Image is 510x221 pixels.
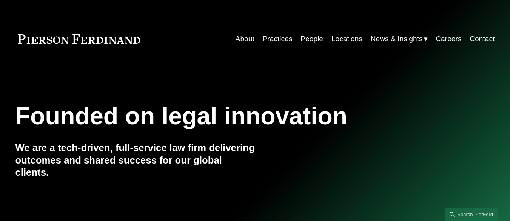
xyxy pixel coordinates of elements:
a: About [236,32,254,46]
span: News & Insights [371,32,423,46]
a: People [300,32,323,46]
a: Search this site [445,208,498,221]
a: Contact [470,32,495,46]
a: Locations [331,32,362,46]
h1: Founded on legal innovation [15,102,415,130]
a: folder dropdown [371,32,428,46]
a: Careers [436,32,461,46]
h4: We are a tech-driven, full-service law firm delivering outcomes and shared success for our global... [15,142,255,179]
a: Practices [262,32,292,46]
